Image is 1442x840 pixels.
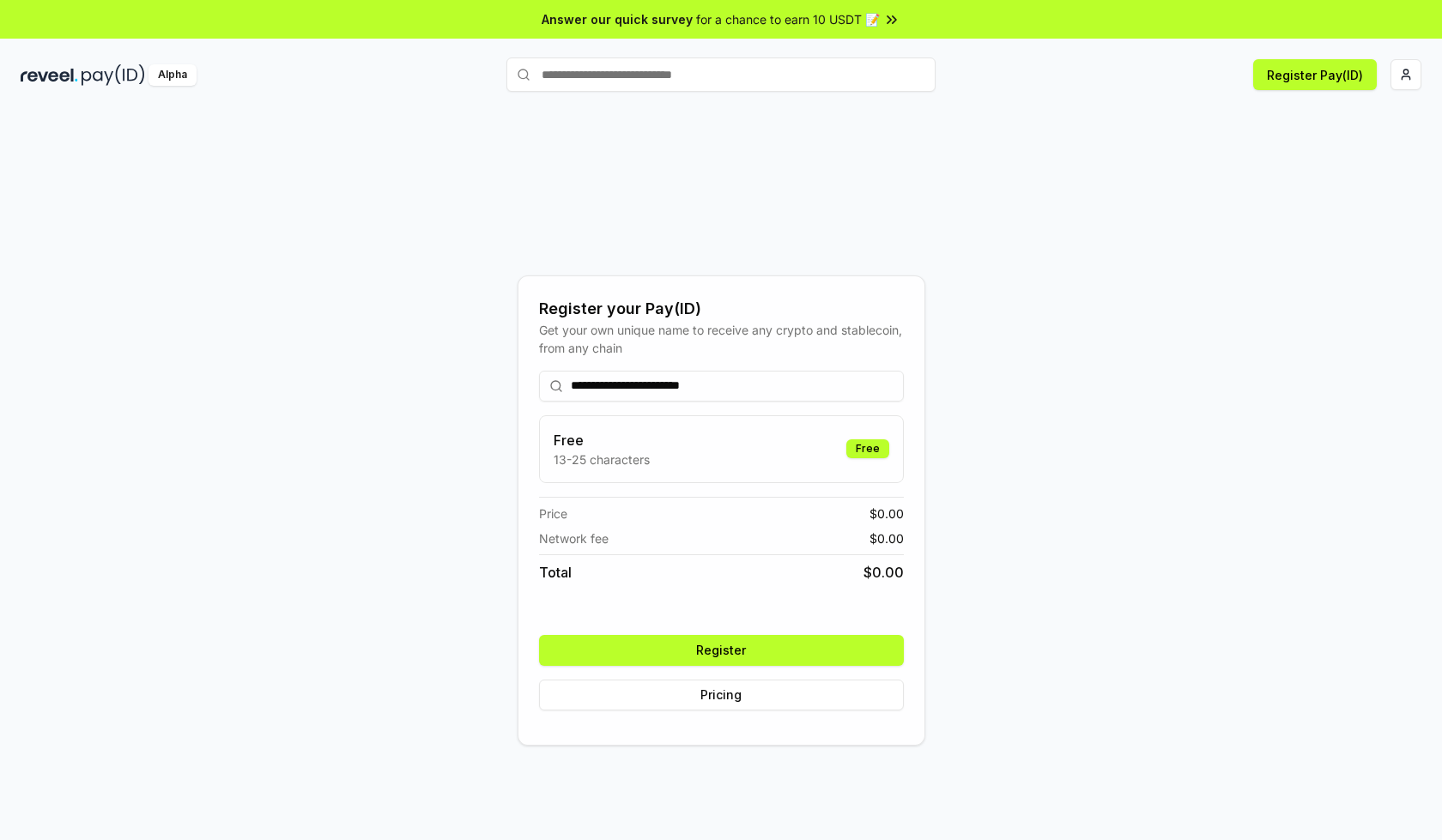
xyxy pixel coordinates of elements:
button: Pricing [539,680,904,710]
div: Free [846,439,889,458]
div: Alpha [148,64,197,86]
button: Register Pay(ID) [1253,59,1377,90]
span: Total [539,562,572,583]
div: Get your own unique name to receive any crypto and stablecoin, from any chain [539,321,904,357]
div: Register your Pay(ID) [539,297,904,321]
span: Price [539,505,567,523]
h3: Free [554,430,650,450]
img: pay_id [82,64,145,86]
span: $ 0.00 [869,505,904,523]
span: $ 0.00 [869,529,904,547]
img: reveel_dark [21,64,78,86]
span: for a chance to earn 10 USDT 📝 [696,10,880,28]
span: $ 0.00 [863,562,904,583]
p: 13-25 characters [554,450,650,468]
button: Register [539,635,904,666]
span: Network fee [539,529,609,547]
span: Answer our quick survey [542,10,693,28]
